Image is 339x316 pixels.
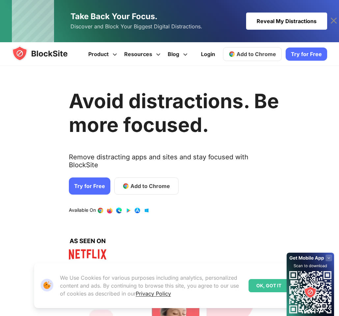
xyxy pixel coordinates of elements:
img: blocksite-icon.5d769676.svg [12,46,80,61]
p: We Use Cookies for various purposes including analytics, personalized content and ads. By continu... [60,274,243,298]
span: Add to Chrome [237,51,276,57]
text: Remove distracting apps and sites and stay focused with BlockSite [69,153,279,174]
a: Add to Chrome [114,177,179,195]
span: Take Back Your Focus. [71,12,157,21]
h1: Avoid distractions. Be more focused. [69,89,279,137]
div: Reveal My Distractions [246,13,327,30]
text: Available On [69,207,96,214]
a: Blog [165,42,192,66]
a: Login [197,46,219,62]
a: Add to Chrome [223,47,282,61]
span: Discover and Block Your Biggest Digital Distractions. [71,22,202,31]
a: Try for Free [69,177,110,195]
a: Try for Free [286,47,327,61]
div: OK, GOT IT [248,279,289,292]
span: Add to Chrome [130,182,170,190]
a: Resources [122,42,165,66]
a: Product [86,42,122,66]
img: chrome-icon.svg [229,51,235,57]
a: Privacy Policy [136,290,171,297]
